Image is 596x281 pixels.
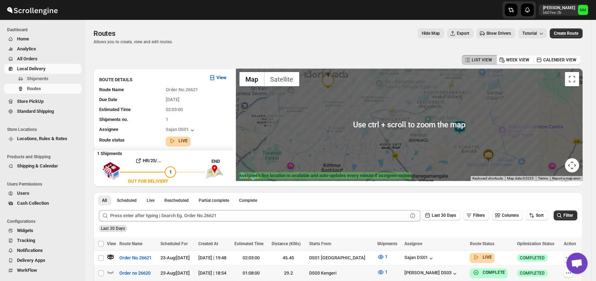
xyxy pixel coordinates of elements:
button: Filters [463,210,489,220]
h3: ROUTE DETAILS [99,76,203,83]
img: ScrollEngine [6,1,59,19]
div: 45.45 [272,254,305,261]
span: Estimated Time [99,107,131,112]
button: All routes [98,195,111,205]
span: Columns [502,213,519,218]
input: Press enter after typing | Search Eg. Order No.26621 [110,210,408,221]
div: 02:03:00 [234,254,268,261]
button: Show Drivers [476,28,515,38]
span: Assignee [99,127,118,132]
span: Routes [27,86,41,91]
span: Route Name [119,241,142,246]
span: Show Drivers [486,31,511,36]
button: Show street map [239,72,264,86]
button: LIVE [169,137,188,144]
text: NM [580,8,586,12]
span: Scheduled For [160,241,188,246]
span: Tutorial [522,31,537,36]
span: 02:03:00 [166,107,183,112]
span: Last 30 Days [101,226,125,231]
span: [DATE] [166,97,180,102]
span: LIST VIEW [472,57,492,63]
b: LIVE [178,138,188,143]
span: Cash Collection [17,200,49,206]
span: Configurations [7,219,81,224]
span: Local Delivery [17,66,46,71]
button: All Orders [4,54,81,64]
b: LIVE [482,255,492,260]
span: Route status [99,137,125,143]
span: Due Date [99,97,117,102]
span: Shipping & Calendar [17,163,58,169]
b: HR/25/... [143,158,161,163]
span: Export [457,31,469,36]
a: Open this area in Google Maps (opens a new window) [238,172,261,181]
button: Widgets [4,226,81,236]
button: Tutorial [518,28,547,38]
button: Filter [554,210,577,220]
span: View [107,241,116,246]
span: Notifications [17,248,43,253]
span: Rescheduled [164,198,189,203]
button: Toggle fullscreen view [565,72,579,86]
button: LIST VIEW [462,55,496,65]
button: Delivery Apps [4,255,81,265]
span: COMPLETED [520,255,545,261]
span: Create Route [554,31,578,36]
span: Created At [198,241,218,246]
span: Optimization Status [517,241,554,246]
span: COMPLETED [520,270,545,276]
div: 01:08:00 [234,270,268,277]
span: Complete [239,198,257,203]
span: Estimated Time [234,241,263,246]
span: All [102,198,107,203]
span: Standard Shipping [17,109,54,114]
span: Filters [473,213,485,218]
div: [DATE] | 19:48 [198,254,230,261]
span: Sort [536,213,544,218]
a: Open chat [566,253,588,274]
span: Starts From [309,241,331,246]
span: Order no 26620 [119,270,151,277]
span: Routes [93,29,115,38]
span: All Orders [17,56,38,61]
span: Tracking [17,238,35,243]
b: View [216,75,227,80]
span: WEEK VIEW [506,57,529,63]
button: COMPLETE [472,269,505,276]
button: Map action label [418,28,444,38]
span: Products and Shipping [7,154,81,160]
button: User menu [539,4,589,16]
span: Analytics [17,46,36,51]
div: 29.2 [272,270,305,277]
img: trip_end.png [206,165,223,178]
button: CALENDER VIEW [533,55,581,65]
span: Order No.26621 [166,87,198,92]
div: DS03 Kengeri [309,270,373,277]
button: 1 [373,251,392,263]
span: Users [17,191,29,196]
button: Order No.26621 [115,252,156,264]
p: Allows you to create, view and edit routes. [93,39,173,45]
span: Narjit Magar [578,5,588,15]
b: 1 Shipments [93,147,122,156]
button: Sajan DS01 [404,255,435,262]
a: Report a map error [552,176,580,180]
span: Route Status [470,241,494,246]
button: Show satellite imagery [264,72,299,86]
button: Routes [4,84,81,94]
b: COMPLETE [482,270,505,275]
span: Store PickUp [17,99,44,104]
div: DS01 [GEOGRAPHIC_DATA] [309,254,373,261]
span: WorkFlow [17,268,37,273]
button: Sort [526,210,548,220]
button: WEEK VIEW [496,55,534,65]
button: [PERSON_NAME] DS03 [404,270,458,277]
span: Map data ©2025 [507,176,534,180]
button: Create Route [550,28,583,38]
p: b607ea-2b [543,11,575,15]
span: 1 [166,117,168,122]
span: Users Permissions [7,181,81,187]
div: END [211,158,232,165]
